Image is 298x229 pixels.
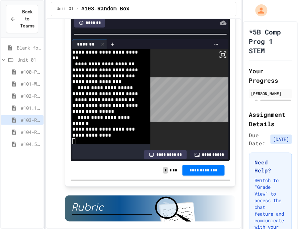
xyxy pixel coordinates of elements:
span: [DATE] [271,135,292,144]
span: #102-Rising Sun [21,92,41,99]
span: Unit 01 [57,6,73,12]
span: Due Date: [249,131,268,147]
h2: Your Progress [249,66,292,85]
h2: Assignment Details [249,110,292,129]
span: #101.1-PC-Where am I? [21,104,41,111]
div: My Account [248,3,269,18]
span: #103-Random Box [81,5,130,13]
span: Back to Teams [20,8,34,29]
span: Unit 01 [17,56,41,63]
h1: *5B Comp Prog 1 STEM [249,27,292,55]
span: #100-Python [21,68,41,75]
div: [PERSON_NAME] [251,90,290,96]
button: Back to Teams [6,5,38,33]
span: #103-Random Box [21,117,41,124]
span: #104-Rising Sun Plus [21,129,41,136]
span: #101-What's This ?? [21,80,41,87]
h3: Need Help? [255,158,286,174]
span: Blank for practice [17,44,41,51]
span: / [76,6,79,12]
span: #104.5-Basic Graphics Review [21,141,41,148]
